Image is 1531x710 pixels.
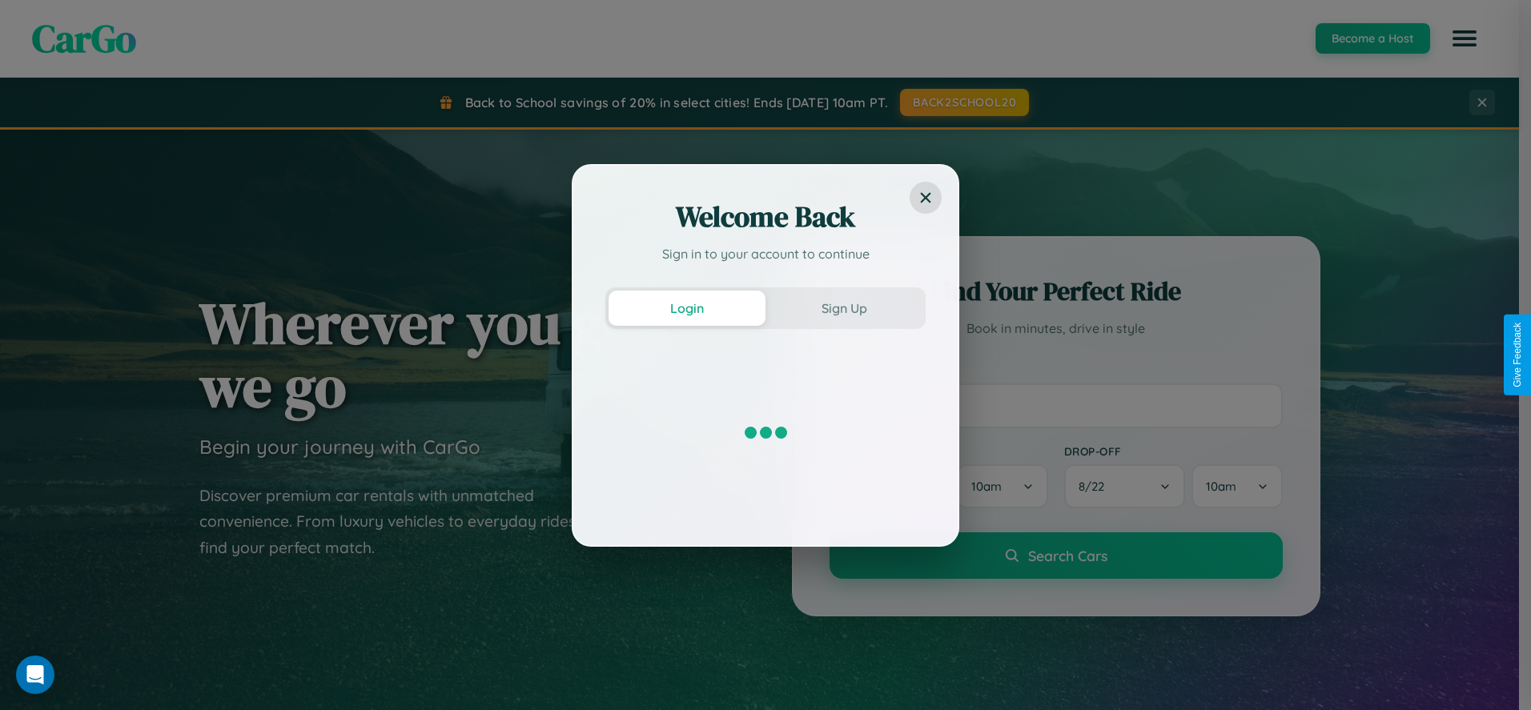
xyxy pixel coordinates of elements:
button: Login [609,291,765,326]
button: Sign Up [765,291,922,326]
p: Sign in to your account to continue [605,244,926,263]
h2: Welcome Back [605,198,926,236]
div: Give Feedback [1512,323,1523,387]
div: Open Intercom Messenger [16,656,54,694]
